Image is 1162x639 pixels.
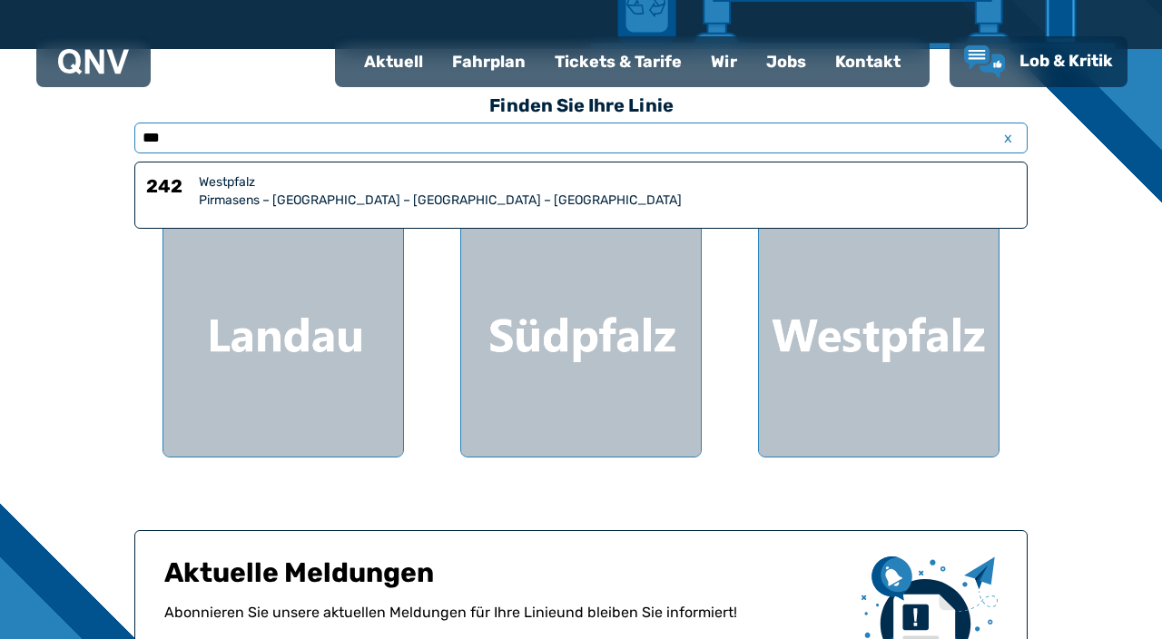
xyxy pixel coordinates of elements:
h1: Aktuelle Meldungen [164,556,847,602]
img: QNV Logo [58,49,129,74]
div: Westpfalz [199,173,1016,192]
a: Westpfalz Region Westpfalz [758,172,1000,457]
h6: 242 [146,173,192,210]
h3: Finden Sie Ihre Linie [134,85,1028,125]
a: Fahrplan [438,38,540,85]
a: Lob & Kritik [964,45,1113,78]
a: Aktuell [350,38,438,85]
span: x [995,127,1020,149]
a: Kontakt [821,38,915,85]
span: Lob & Kritik [1019,51,1113,71]
a: Jobs [752,38,821,85]
a: Landau Region Landau [162,172,404,457]
a: Wir [696,38,752,85]
div: Pirmasens – [GEOGRAPHIC_DATA] – [GEOGRAPHIC_DATA] – [GEOGRAPHIC_DATA] [199,192,1016,210]
a: QNV Logo [58,44,129,80]
a: Tickets & Tarife [540,38,696,85]
a: [GEOGRAPHIC_DATA] Region Südpfalz [460,172,702,457]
